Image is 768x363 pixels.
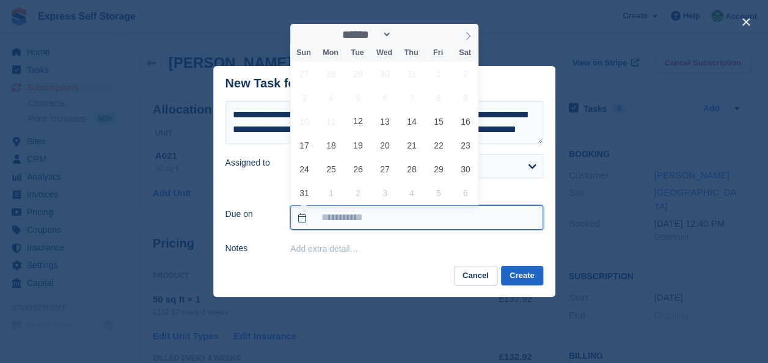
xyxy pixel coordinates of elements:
span: August 20, 2025 [373,133,397,157]
span: August 30, 2025 [453,157,477,181]
label: Assigned to [225,156,276,169]
span: August 11, 2025 [319,109,343,133]
span: Tue [344,49,371,57]
span: August 12, 2025 [346,109,370,133]
span: August 7, 2025 [400,86,423,109]
span: Thu [398,49,425,57]
span: August 18, 2025 [319,133,343,157]
button: Cancel [454,266,497,286]
span: July 29, 2025 [346,62,370,86]
span: August 3, 2025 [292,86,316,109]
span: August 21, 2025 [400,133,423,157]
span: August 22, 2025 [426,133,450,157]
label: Due on [225,208,276,221]
span: Sat [452,49,478,57]
label: Notes [225,242,276,255]
span: July 28, 2025 [319,62,343,86]
span: August 5, 2025 [346,86,370,109]
span: August 28, 2025 [400,157,423,181]
span: September 5, 2025 [426,181,450,205]
span: August 19, 2025 [346,133,370,157]
span: August 15, 2025 [426,109,450,133]
span: August 13, 2025 [373,109,397,133]
span: July 31, 2025 [400,62,423,86]
span: September 3, 2025 [373,181,397,205]
span: August 2, 2025 [453,62,477,86]
span: August 14, 2025 [400,109,423,133]
button: close [736,12,756,32]
span: August 23, 2025 [453,133,477,157]
input: Year [392,28,430,41]
span: September 1, 2025 [319,181,343,205]
span: Mon [317,49,344,57]
span: Fri [425,49,452,57]
span: September 4, 2025 [400,181,423,205]
div: New Task for Subscription #66897 [225,76,423,90]
span: July 30, 2025 [373,62,397,86]
span: Wed [371,49,398,57]
span: August 29, 2025 [426,157,450,181]
span: September 6, 2025 [453,181,477,205]
span: July 27, 2025 [292,62,316,86]
span: August 9, 2025 [453,86,477,109]
select: Month [338,28,392,41]
button: Add extra detail… [290,244,358,254]
span: August 27, 2025 [373,157,397,181]
span: Sun [290,49,317,57]
span: August 16, 2025 [453,109,477,133]
span: August 25, 2025 [319,157,343,181]
span: September 2, 2025 [346,181,370,205]
span: August 6, 2025 [373,86,397,109]
span: August 1, 2025 [426,62,450,86]
span: August 26, 2025 [346,157,370,181]
span: August 31, 2025 [292,181,316,205]
button: Create [501,266,543,286]
span: August 4, 2025 [319,86,343,109]
span: August 8, 2025 [426,86,450,109]
span: August 10, 2025 [292,109,316,133]
span: August 17, 2025 [292,133,316,157]
span: August 24, 2025 [292,157,316,181]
